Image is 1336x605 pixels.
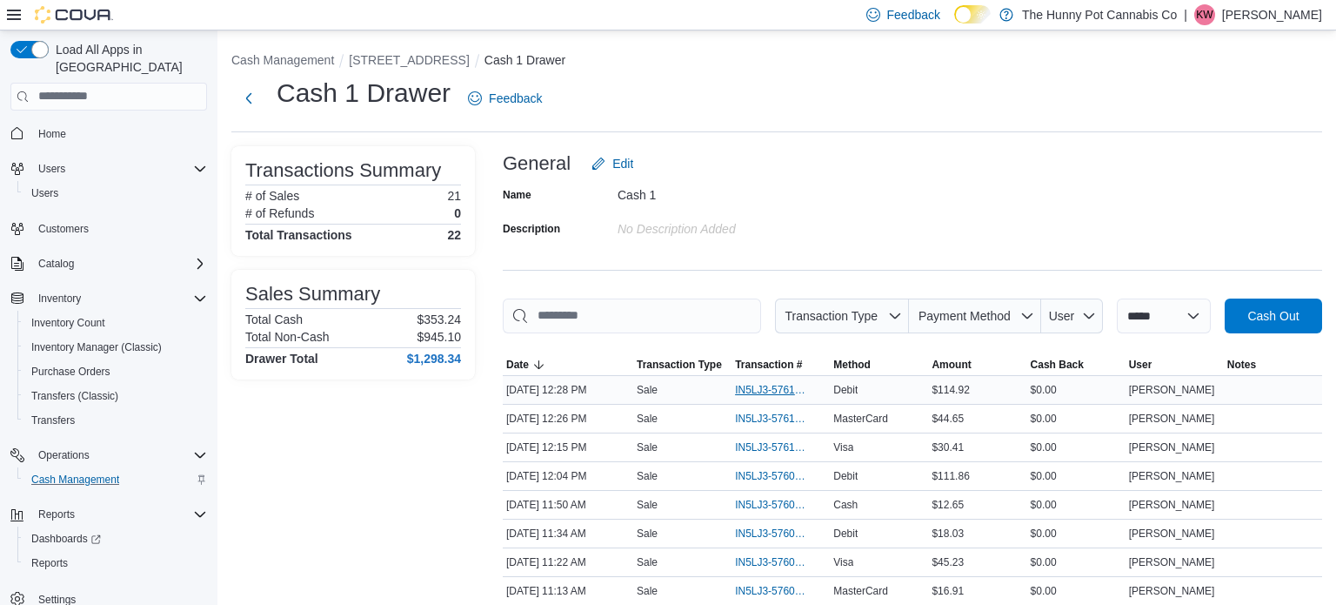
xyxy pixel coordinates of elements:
[735,440,809,454] span: IN5LJ3-5761008
[637,498,658,512] p: Sale
[245,313,303,326] h6: Total Cash
[461,81,549,116] a: Feedback
[503,354,633,375] button: Date
[637,527,658,541] p: Sale
[447,189,461,203] p: 21
[637,469,658,483] p: Sale
[633,354,731,375] button: Transaction Type
[1031,358,1084,372] span: Cash Back
[3,121,214,146] button: Home
[932,412,964,426] span: $44.65
[1129,555,1215,569] span: [PERSON_NAME]
[245,228,352,242] h4: Total Transactions
[3,157,214,181] button: Users
[1129,412,1215,426] span: [PERSON_NAME]
[932,584,964,598] span: $16.91
[503,153,571,174] h3: General
[735,527,809,541] span: IN5LJ3-5760813
[489,90,542,107] span: Feedback
[17,551,214,575] button: Reports
[231,53,334,67] button: Cash Management
[1022,4,1177,25] p: The Hunny Pot Cannabis Co
[31,365,110,379] span: Purchase Orders
[932,527,964,541] span: $18.03
[24,553,75,574] a: Reports
[932,383,969,397] span: $114.92
[909,299,1041,333] button: Payment Method
[31,316,105,330] span: Inventory Count
[735,408,826,429] button: IN5LJ3-5761068
[31,504,82,525] button: Reports
[17,360,214,384] button: Purchase Orders
[735,584,809,598] span: IN5LJ3-5760724
[1225,299,1322,333] button: Cash Out
[38,162,65,176] span: Users
[3,286,214,311] button: Inventory
[407,352,461,366] h4: $1,298.34
[1222,4,1322,25] p: [PERSON_NAME]
[731,354,830,375] button: Transaction #
[1129,383,1215,397] span: [PERSON_NAME]
[31,253,81,274] button: Catalog
[503,581,633,602] div: [DATE] 11:13 AM
[31,389,118,403] span: Transfers (Classic)
[932,358,971,372] span: Amount
[277,76,451,111] h1: Cash 1 Drawer
[417,330,461,344] p: $945.10
[503,222,560,236] label: Description
[484,53,565,67] button: Cash 1 Drawer
[1027,437,1126,458] div: $0.00
[637,412,658,426] p: Sale
[31,186,58,200] span: Users
[24,410,82,431] a: Transfers
[637,440,658,454] p: Sale
[1129,469,1215,483] span: [PERSON_NAME]
[38,257,74,271] span: Catalog
[833,584,888,598] span: MasterCard
[31,473,119,487] span: Cash Management
[17,467,214,492] button: Cash Management
[31,445,207,466] span: Operations
[735,380,826,400] button: IN5LJ3-5761088
[735,437,826,458] button: IN5LJ3-5761008
[618,215,851,236] div: No Description added
[503,380,633,400] div: [DATE] 12:28 PM
[618,181,851,202] div: Cash 1
[1027,380,1126,400] div: $0.00
[833,469,858,483] span: Debit
[932,440,964,454] span: $30.41
[1126,354,1224,375] button: User
[503,188,531,202] label: Name
[31,413,75,427] span: Transfers
[735,581,826,602] button: IN5LJ3-5760724
[506,358,529,372] span: Date
[1129,358,1152,372] span: User
[31,504,207,525] span: Reports
[735,555,809,569] span: IN5LJ3-5760761
[31,158,72,179] button: Users
[447,228,461,242] h4: 22
[17,335,214,360] button: Inventory Manager (Classic)
[735,383,809,397] span: IN5LJ3-5761088
[775,299,909,333] button: Transaction Type
[31,288,88,309] button: Inventory
[637,584,658,598] p: Sale
[833,498,858,512] span: Cash
[833,358,871,372] span: Method
[1184,4,1187,25] p: |
[1227,358,1256,372] span: Notes
[24,183,65,204] a: Users
[830,354,928,375] button: Method
[3,443,214,467] button: Operations
[954,5,991,24] input: Dark Mode
[503,552,633,573] div: [DATE] 11:22 AM
[17,527,214,551] a: Dashboards
[1194,4,1215,25] div: Kayla Weaver
[1027,523,1126,544] div: $0.00
[785,309,878,323] span: Transaction Type
[24,313,112,333] a: Inventory Count
[887,6,940,24] span: Feedback
[1247,307,1299,325] span: Cash Out
[954,24,955,24] span: Dark Mode
[24,386,125,407] a: Transfers (Classic)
